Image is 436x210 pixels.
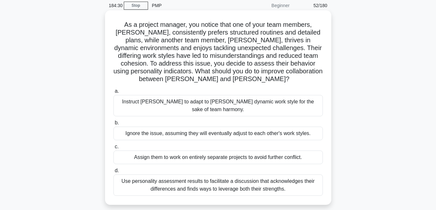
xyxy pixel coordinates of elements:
span: d. [115,168,119,173]
span: a. [115,88,119,94]
a: Stop [124,2,148,10]
div: Assign them to work on entirely separate projects to avoid further conflict. [113,151,323,164]
div: Use personality assessment results to facilitate a discussion that acknowledges their differences... [113,174,323,196]
span: c. [115,144,119,149]
div: Instruct [PERSON_NAME] to adapt to [PERSON_NAME] dynamic work style for the sake of team harmony. [113,95,323,116]
span: b. [115,120,119,125]
h5: As a project manager, you notice that one of your team members, [PERSON_NAME], consistently prefe... [113,21,324,83]
div: Ignore the issue, assuming they will eventually adjust to each other's work styles. [113,127,323,140]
